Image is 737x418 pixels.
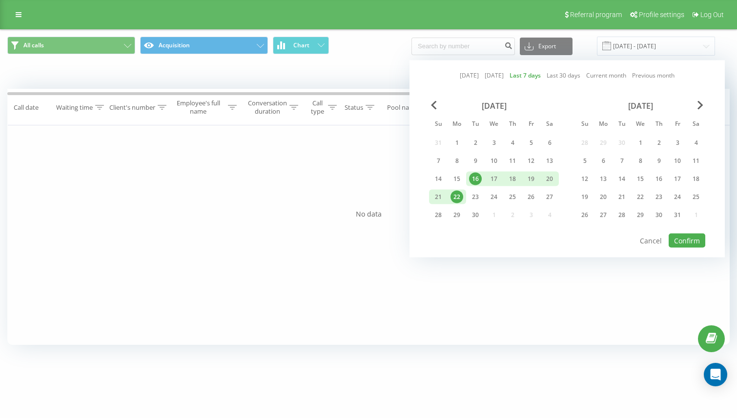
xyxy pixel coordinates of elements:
[429,172,448,186] div: Sun Sep 14, 2025
[597,209,610,221] div: 27
[460,71,479,80] a: [DATE]
[577,118,592,132] abbr: Sunday
[466,136,485,150] div: Tue Sep 2, 2025
[485,136,503,150] div: Wed Sep 3, 2025
[671,191,684,203] div: 24
[487,118,501,132] abbr: Wednesday
[575,101,705,111] div: [DATE]
[14,103,39,112] div: Call date
[432,191,445,203] div: 21
[488,173,500,185] div: 17
[575,190,594,204] div: Sun Oct 19, 2025
[543,137,556,149] div: 6
[387,103,418,112] div: Pool name
[450,191,463,203] div: 22
[690,137,702,149] div: 4
[650,190,668,204] div: Thu Oct 23, 2025
[652,118,666,132] abbr: Thursday
[466,172,485,186] div: Tue Sep 16, 2025
[469,137,482,149] div: 2
[671,209,684,221] div: 31
[7,37,135,54] button: All calls
[639,11,684,19] span: Profile settings
[650,154,668,168] div: Thu Oct 9, 2025
[594,208,613,222] div: Mon Oct 27, 2025
[578,191,591,203] div: 19
[594,172,613,186] div: Mon Oct 13, 2025
[540,154,559,168] div: Sat Sep 13, 2025
[503,190,522,204] div: Thu Sep 25, 2025
[668,172,687,186] div: Fri Oct 17, 2025
[429,208,448,222] div: Sun Sep 28, 2025
[109,103,155,112] div: Client's number
[488,191,500,203] div: 24
[540,172,559,186] div: Sat Sep 20, 2025
[429,190,448,204] div: Sun Sep 21, 2025
[634,173,647,185] div: 15
[690,155,702,167] div: 11
[469,173,482,185] div: 16
[575,208,594,222] div: Sun Oct 26, 2025
[506,173,519,185] div: 18
[668,208,687,222] div: Fri Oct 31, 2025
[631,154,650,168] div: Wed Oct 8, 2025
[543,173,556,185] div: 20
[522,172,540,186] div: Fri Sep 19, 2025
[522,154,540,168] div: Fri Sep 12, 2025
[634,191,647,203] div: 22
[586,71,626,80] a: Current month
[634,137,647,149] div: 1
[578,155,591,167] div: 5
[671,173,684,185] div: 17
[670,118,685,132] abbr: Friday
[700,11,724,19] span: Log Out
[631,136,650,150] div: Wed Oct 1, 2025
[520,38,573,55] button: Export
[633,118,648,132] abbr: Wednesday
[540,136,559,150] div: Sat Sep 6, 2025
[525,191,537,203] div: 26
[466,208,485,222] div: Tue Sep 30, 2025
[543,191,556,203] div: 27
[469,155,482,167] div: 9
[668,136,687,150] div: Fri Oct 3, 2025
[575,154,594,168] div: Sun Oct 5, 2025
[631,190,650,204] div: Wed Oct 22, 2025
[594,190,613,204] div: Mon Oct 20, 2025
[273,37,329,54] button: Chart
[450,155,463,167] div: 8
[522,190,540,204] div: Fri Sep 26, 2025
[635,234,667,248] button: Cancel
[431,118,446,132] abbr: Sunday
[431,101,437,110] span: Previous Month
[506,137,519,149] div: 4
[650,208,668,222] div: Thu Oct 30, 2025
[525,173,537,185] div: 19
[650,172,668,186] div: Thu Oct 16, 2025
[448,208,466,222] div: Mon Sep 29, 2025
[668,190,687,204] div: Fri Oct 24, 2025
[466,154,485,168] div: Tue Sep 9, 2025
[293,42,309,49] span: Chart
[653,191,665,203] div: 23
[510,71,541,80] a: Last 7 days
[411,38,515,55] input: Search by number
[485,154,503,168] div: Wed Sep 10, 2025
[448,154,466,168] div: Mon Sep 8, 2025
[522,136,540,150] div: Fri Sep 5, 2025
[432,155,445,167] div: 7
[309,99,326,116] div: Call type
[687,136,705,150] div: Sat Oct 4, 2025
[597,155,610,167] div: 6
[488,137,500,149] div: 3
[597,173,610,185] div: 13
[503,154,522,168] div: Thu Sep 11, 2025
[469,191,482,203] div: 23
[505,118,520,132] abbr: Thursday
[140,37,268,54] button: Acquisition
[596,118,611,132] abbr: Monday
[345,103,363,112] div: Status
[687,190,705,204] div: Sat Oct 25, 2025
[540,190,559,204] div: Sat Sep 27, 2025
[578,173,591,185] div: 12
